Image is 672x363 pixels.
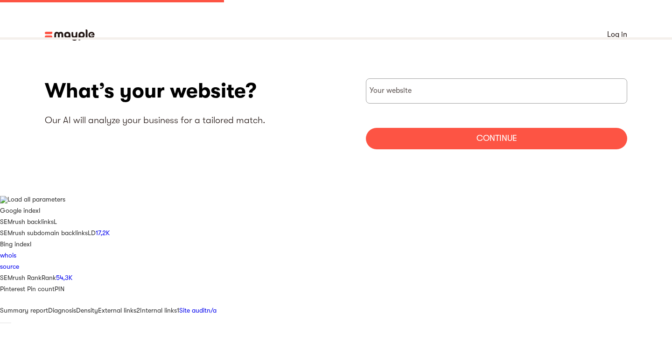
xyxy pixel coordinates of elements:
span: Load all parameters [7,195,65,203]
a: 54,3K [56,274,72,281]
span: PIN [55,285,64,293]
span: Density [76,307,98,314]
span: I [30,240,32,248]
span: L [54,218,57,225]
span: Internal links [140,307,177,314]
span: n/a [207,307,217,314]
span: External links [98,307,136,314]
h1: What’s your website? [45,78,336,103]
span: 1 [177,307,179,314]
a: Log in [607,28,627,41]
span: LD [88,229,96,237]
span: 2 [136,307,140,314]
a: 17,2K [96,229,110,237]
span: Rank [42,274,56,281]
span: I [39,207,41,214]
a: Site auditn/a [179,307,217,314]
span: Diagnosis [48,307,76,314]
form: websiteStep [366,78,627,149]
p: Our AI will analyze your business for a tailored match. [45,114,336,126]
span: Site audit [179,307,207,314]
button: Configure panel [6,322,11,323]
